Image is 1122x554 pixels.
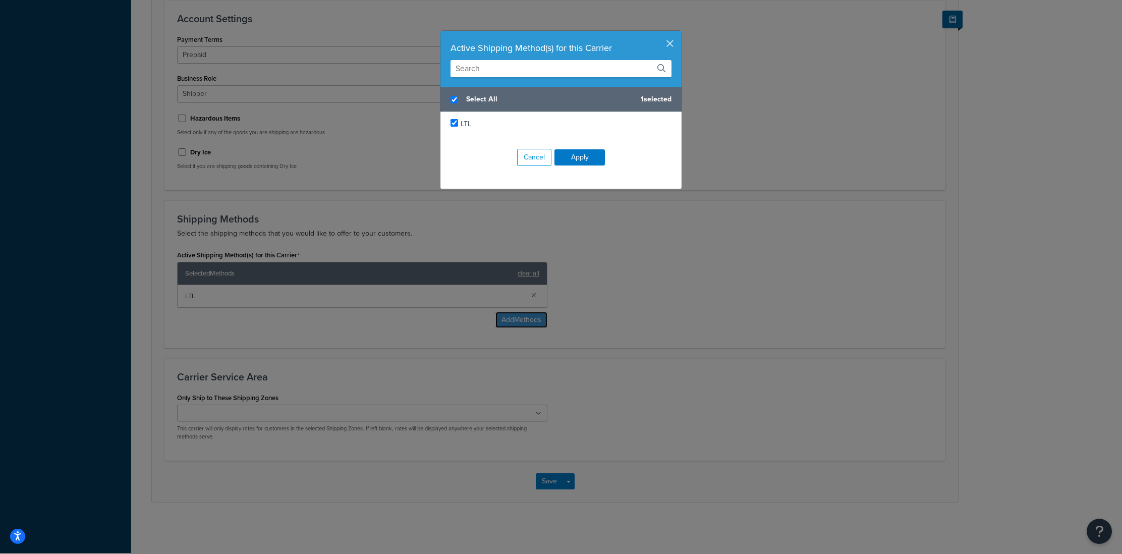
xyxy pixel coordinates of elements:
input: Search [451,60,671,77]
div: Active Shipping Method(s) for this Carrier [451,41,671,55]
button: Cancel [517,149,551,166]
button: Apply [554,149,605,165]
span: LTL [461,119,471,129]
div: 1 selected [440,87,682,112]
span: Select All [466,92,633,106]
